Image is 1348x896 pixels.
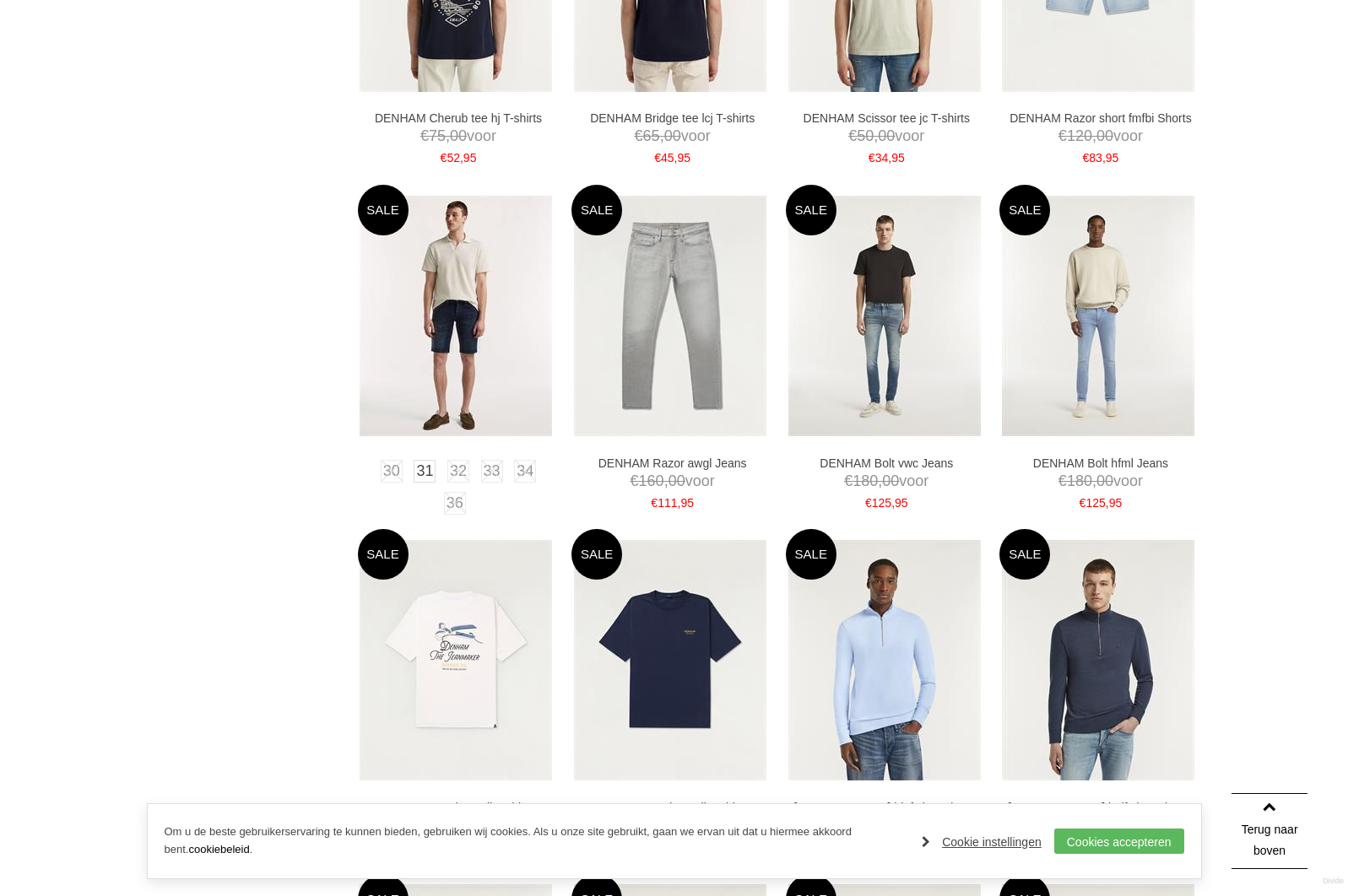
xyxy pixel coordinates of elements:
span: , [664,472,669,489]
span: 52 [447,151,460,165]
span: 45 [661,151,674,165]
span: , [674,151,678,165]
a: Cookies accepteren [1054,829,1184,854]
a: DENHAM Cherub tee hj T-shirts [365,111,551,126]
span: € [631,472,639,489]
span: voor [580,471,766,492]
span: voor [580,126,766,147]
a: DENHAM Scissor tee jc T-shirts [793,111,979,126]
span: , [1092,127,1096,144]
span: € [844,472,853,489]
img: DENHAM Roger hlaf zip cmj Truien [788,540,981,780]
a: Terug naar boven [1232,793,1307,869]
img: DENHAM Wtdc tee jj T-shirts [574,540,766,780]
img: DENHAM Razor short fmbb Shorts [360,196,552,436]
a: DENHAM Wtdc tee jj T-shirts [365,800,551,815]
span: 00 [1096,472,1113,489]
img: DENHAM Roger half zip cmj Truien [1002,540,1194,780]
span: voor [1008,126,1194,147]
span: 95 [1109,496,1123,510]
span: 180 [1067,472,1092,489]
span: 00 [664,127,681,144]
span: , [1092,472,1096,489]
img: DENHAM Bolt vwc Jeans [788,196,981,436]
span: € [848,127,857,144]
span: , [660,127,664,144]
span: 180 [853,472,878,489]
span: € [1058,127,1067,144]
span: voor [793,126,979,147]
span: , [677,496,680,510]
img: DENHAM Razor awgl Jeans [574,196,766,436]
span: 00 [1096,127,1113,144]
span: 120 [1067,127,1092,144]
a: DENHAM Bolt vwc Jeans [793,456,979,471]
a: cookiebeleid [188,843,249,856]
a: DENHAM Bolt hfml Jeans [1008,456,1194,471]
span: , [888,151,891,165]
span: , [460,151,463,165]
span: 125 [1085,496,1105,510]
span: € [651,496,658,510]
img: DENHAM Bolt hfml Jeans [1002,196,1194,436]
a: DENHAM Razor short fmfbi Shorts [1008,111,1194,126]
a: Divide [1323,871,1344,892]
p: Om u de beste gebruikerservaring te kunnen bieden, gebruiken wij cookies. Als u onze site gebruik... [165,823,906,859]
span: 95 [677,151,690,165]
span: , [1102,151,1106,165]
a: DENHAM Bridge tee lcj T-shirts [580,111,766,126]
a: 31 [414,460,436,483]
span: , [1106,496,1109,510]
span: € [869,151,875,165]
span: , [446,127,450,144]
span: 34 [875,151,889,165]
span: , [874,127,878,144]
span: , [878,472,882,489]
a: Cookie instellingen [922,829,1042,855]
a: [PERSON_NAME] hlaf zip cmj Truien [793,800,979,815]
span: 95 [680,496,694,510]
a: DENHAM Razor awgl Jeans [580,456,766,471]
span: 00 [878,127,895,144]
span: voor [365,126,551,147]
span: € [635,127,643,144]
span: 111 [658,496,677,510]
span: € [654,151,661,165]
span: 75 [429,127,446,144]
span: 160 [639,472,664,489]
a: DENHAM Wtdc tee jj T-shirts [580,800,766,815]
span: 95 [463,151,477,165]
span: 125 [872,496,891,510]
span: € [865,496,872,510]
span: € [1080,496,1086,510]
span: € [441,151,447,165]
a: [PERSON_NAME] half zip cmj Truien [1008,800,1194,815]
span: 00 [882,472,899,489]
span: 95 [1106,151,1119,165]
span: 65 [643,127,660,144]
span: 00 [669,472,685,489]
span: € [420,127,429,144]
span: € [1083,151,1090,165]
span: 50 [857,127,874,144]
span: 95 [891,151,905,165]
span: voor [793,471,979,492]
span: € [1058,472,1067,489]
span: 95 [895,496,908,510]
span: 83 [1089,151,1102,165]
span: 00 [450,127,467,144]
span: voor [1008,471,1194,492]
span: , [891,496,895,510]
img: DENHAM Wtdc tee jj T-shirts [360,540,552,780]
